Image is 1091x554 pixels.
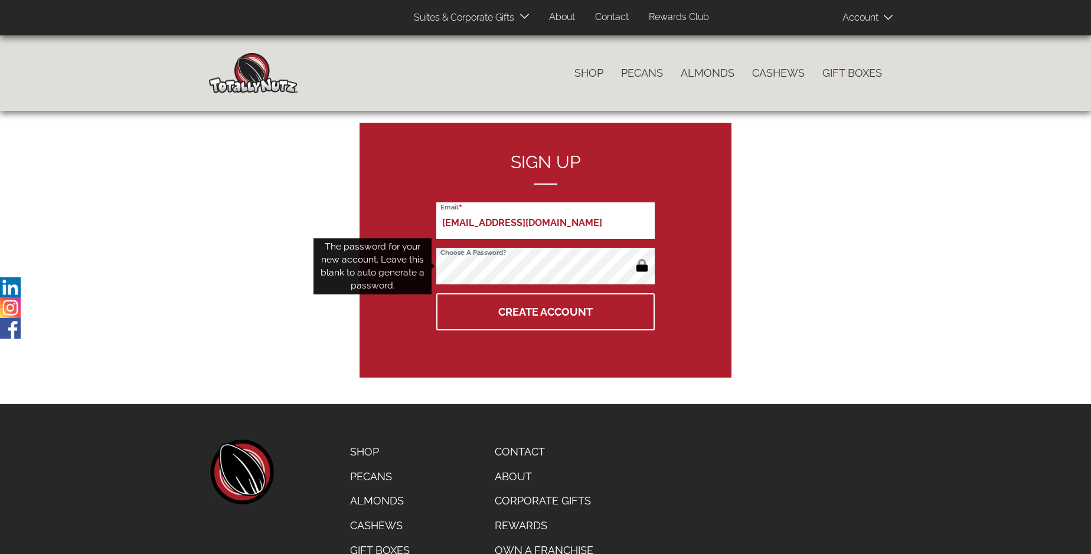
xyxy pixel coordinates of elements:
a: Almonds [672,61,743,86]
a: Gift Boxes [814,61,891,86]
a: Almonds [341,489,419,513]
a: Pecans [612,61,672,86]
h2: Sign up [436,152,655,185]
a: Pecans [341,464,419,489]
a: Corporate Gifts [486,489,602,513]
div: The password for your new account. Leave this blank to auto generate a password. [313,238,432,294]
a: Shop [566,61,612,86]
a: Contact [586,6,638,29]
a: Rewards [486,513,602,538]
input: Email [436,202,655,239]
a: Cashews [743,61,814,86]
a: About [486,464,602,489]
a: Shop [341,440,419,464]
a: Contact [486,440,602,464]
a: Suites & Corporate Gifts [405,6,518,29]
a: Rewards Club [640,6,718,29]
button: Create Account [436,293,655,330]
a: About [540,6,584,29]
img: Home [209,53,298,93]
a: home [209,440,274,504]
a: Cashews [341,513,419,538]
